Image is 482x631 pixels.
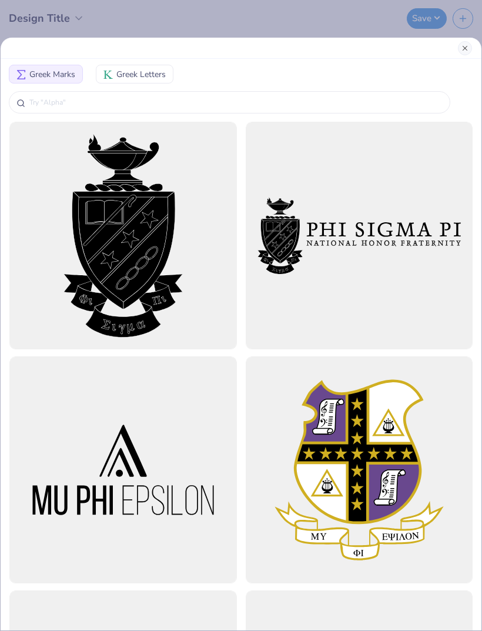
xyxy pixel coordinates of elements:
[96,65,173,84] button: Greek LettersGreek Letters
[458,41,472,55] button: Close
[29,68,75,81] span: Greek Marks
[28,96,443,108] input: Try "Alpha"
[16,70,26,79] img: Greek Marks
[103,70,113,79] img: Greek Letters
[116,68,166,81] span: Greek Letters
[9,65,83,84] button: Greek MarksGreek Marks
